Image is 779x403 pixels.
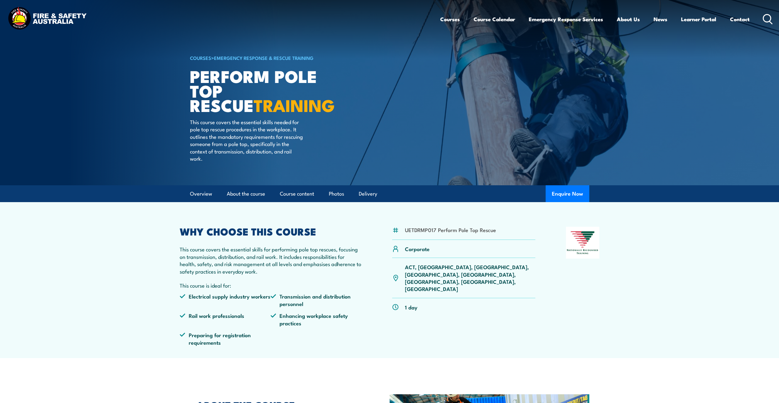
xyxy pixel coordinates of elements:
a: About the course [227,186,265,202]
li: Rail work professionals [180,312,271,327]
li: Preparing for registration requirements [180,331,271,346]
li: UETDRMP017 Perform Pole Top Rescue [405,226,496,233]
a: Delivery [359,186,377,202]
p: ACT, [GEOGRAPHIC_DATA], [GEOGRAPHIC_DATA], [GEOGRAPHIC_DATA], [GEOGRAPHIC_DATA], [GEOGRAPHIC_DATA... [405,263,536,293]
a: Courses [440,11,460,27]
p: Corporate [405,245,430,252]
a: Emergency Response Services [529,11,603,27]
a: Course content [280,186,314,202]
a: Contact [730,11,750,27]
p: This course covers the essential skills for performing pole top rescues, focusing on transmission... [180,245,362,275]
a: Emergency Response & Rescue Training [214,54,314,61]
p: 1 day [405,303,417,311]
h1: Perform Pole Top Rescue [190,69,344,112]
button: Enquire Now [546,185,589,202]
h2: WHY CHOOSE THIS COURSE [180,227,362,235]
strong: TRAINING [254,92,335,118]
li: Electrical supply industry workers [180,293,271,307]
a: Course Calendar [474,11,515,27]
p: This course is ideal for: [180,282,362,289]
p: This course covers the essential skills needed for pole top rescue procedures in the workplace. I... [190,118,304,162]
li: Transmission and distribution personnel [270,293,362,307]
a: COURSES [190,54,211,61]
a: News [654,11,667,27]
a: About Us [617,11,640,27]
img: Nationally Recognised Training logo. [566,227,600,259]
li: Enhancing workplace safety practices [270,312,362,327]
a: Overview [190,186,212,202]
h6: > [190,54,344,61]
a: Learner Portal [681,11,716,27]
a: Photos [329,186,344,202]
